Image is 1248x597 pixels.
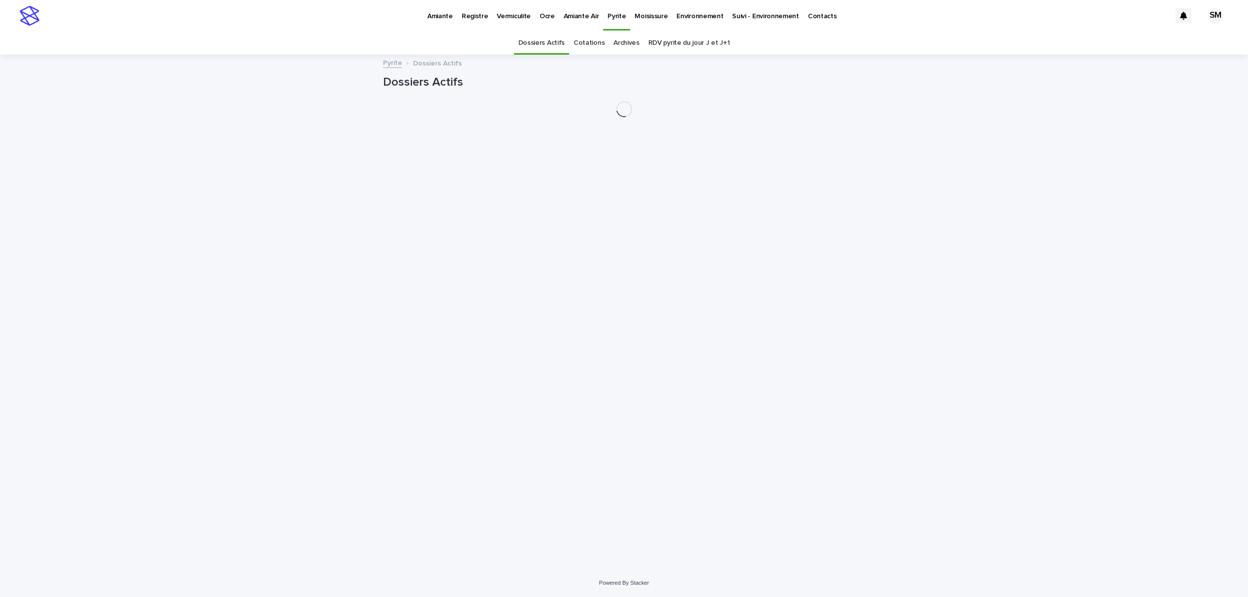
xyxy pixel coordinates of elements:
p: Dossiers Actifs [413,57,462,68]
a: Archives [613,31,640,55]
a: Pyrite [383,57,402,68]
img: stacker-logo-s-only.png [20,6,39,26]
a: Cotations [574,31,605,55]
h1: Dossiers Actifs [383,75,865,90]
a: RDV pyrite du jour J et J+1 [648,31,730,55]
div: SM [1208,8,1223,24]
a: Dossiers Actifs [518,31,565,55]
a: Powered By Stacker [599,580,649,586]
